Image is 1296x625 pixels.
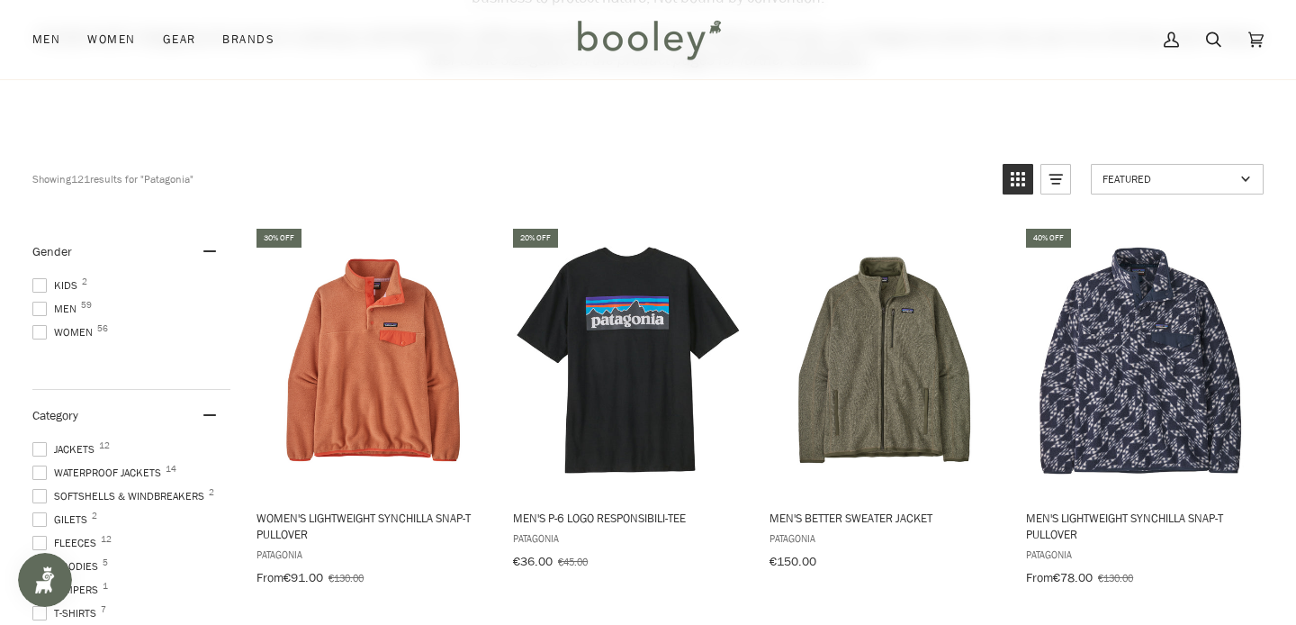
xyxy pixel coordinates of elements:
[256,547,487,562] span: Patagonia
[1091,164,1264,195] a: Sort options
[32,582,103,598] span: Jumpers
[32,301,82,317] span: Men
[222,31,274,49] span: Brands
[513,553,553,570] span: €36.00
[256,229,301,248] div: 30% off
[32,31,60,49] span: Men
[32,512,93,528] span: Gilets
[513,229,558,248] div: 20% off
[256,510,487,542] span: Women's Lightweight Synchilla Snap-T Pullover
[32,558,103,575] span: Hoodies
[32,407,78,424] span: Category
[32,277,83,294] span: Kids
[769,553,816,570] span: €150.00
[769,510,1000,526] span: Men's Better Sweater Jacket
[32,441,100,457] span: Jackets
[32,324,98,340] span: Women
[1026,547,1256,562] span: Patagonia
[254,242,490,478] img: Patagonia Women's Light Weight Synchilla Snap-T Pullover Sienna Clay - Booley Galway
[1003,164,1033,195] a: View grid mode
[103,558,108,567] span: 5
[570,14,727,66] img: Booley
[510,242,746,478] img: Patagonia Men's P-6 Logo Responsibili-Tee Black - Booley Galway
[283,569,323,586] span: €91.00
[99,441,110,450] span: 12
[254,226,490,592] a: Women's Lightweight Synchilla Snap-T Pullover
[32,605,102,621] span: T-Shirts
[256,569,283,586] span: From
[166,465,176,474] span: 14
[163,31,196,49] span: Gear
[1053,569,1093,586] span: €78.00
[92,512,97,521] span: 2
[32,465,166,481] span: Waterproof Jackets
[513,510,743,526] span: Men's P-6 Logo Responsibili-Tee
[1102,171,1235,186] span: Featured
[1098,570,1133,585] span: €130.00
[32,488,210,504] span: Softshells & Windbreakers
[101,535,112,544] span: 12
[18,553,72,607] iframe: Button to open loyalty program pop-up
[558,554,588,569] span: €45.00
[328,570,364,585] span: €130.00
[1040,164,1071,195] a: View list mode
[1026,569,1053,586] span: From
[209,488,214,497] span: 2
[97,324,108,333] span: 56
[510,226,746,575] a: Men's P-6 Logo Responsibili-Tee
[103,582,108,591] span: 1
[767,242,1003,478] img: Patagonia Men's Better Sweater Jacket River Rock Green - Booley Galway
[513,530,743,546] span: Patagonia
[767,226,1003,575] a: Men's Better Sweater Jacket
[1023,226,1259,592] a: Men's Lightweight Synchilla Snap-T Pullover
[1026,510,1256,542] span: Men's Lightweight Synchilla Snap-T Pullover
[1023,242,1259,478] img: Patagonia Men's Lightweight Synchilla Snap-T Pullover Synched Flight / New Navy - Booley Galway
[32,164,989,195] div: Showing results for "Patagonia"
[769,530,1000,546] span: Patagonia
[71,171,90,186] b: 121
[32,243,72,260] span: Gender
[1026,229,1071,248] div: 40% off
[82,277,87,286] span: 2
[81,301,92,310] span: 59
[87,31,135,49] span: Women
[101,605,106,614] span: 7
[32,535,102,551] span: Fleeces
